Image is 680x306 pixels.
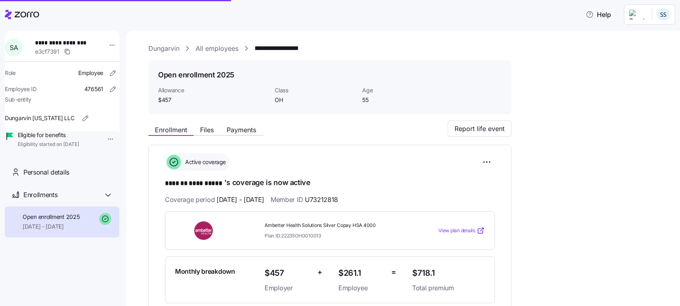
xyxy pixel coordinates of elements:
a: Dungarvin [148,44,179,54]
span: $457 [158,96,268,104]
span: U73212818 [305,195,338,205]
span: = [391,266,396,278]
span: Employee ID [5,85,37,93]
span: Eligibility started on [DATE] [18,141,79,148]
span: $457 [265,266,311,280]
span: View plan details [438,227,475,235]
span: Total premium [412,283,485,293]
span: Member ID [271,195,338,205]
span: Plan ID: 22235OH0010013 [265,232,321,239]
span: Eligible for benefits [18,131,79,139]
span: Sub-entity [5,96,31,104]
span: Payments [227,127,256,133]
span: [DATE] - [DATE] [217,195,264,205]
span: Allowance [158,86,268,94]
span: Enrollment [155,127,187,133]
span: Employer [265,283,311,293]
span: Age [362,86,443,94]
span: Report life event [455,124,505,133]
img: Ambetter [175,221,233,240]
span: Role [5,69,16,77]
span: Personal details [23,167,69,177]
span: Files [200,127,214,133]
span: + [317,266,322,278]
span: Active coverage [183,158,226,166]
span: Class [275,86,356,94]
a: All employees [196,44,238,54]
span: Enrollments [23,190,57,200]
span: Help [586,10,611,19]
span: OH [275,96,356,104]
h1: 's coverage is now active [165,177,495,189]
span: Monthly breakdown [175,266,235,277]
span: 55 [362,96,443,104]
span: Employee [338,283,385,293]
button: Report life event [448,121,511,137]
a: View plan details [438,227,485,235]
span: Dungarvin [US_STATE] LLC [5,114,74,122]
span: $261.1 [338,266,385,280]
h1: Open enrollment 2025 [158,70,234,80]
span: Coverage period [165,195,264,205]
span: $718.1 [412,266,485,280]
span: [DATE] - [DATE] [23,223,79,231]
button: Help [579,6,617,23]
img: Employer logo [629,10,645,19]
span: S A [10,44,18,51]
span: e3cf7391 [35,48,59,56]
img: b3a65cbeab486ed89755b86cd886e362 [657,8,670,21]
span: Employee [78,69,103,77]
span: Open enrollment 2025 [23,213,79,221]
span: 476561 [84,85,103,93]
span: Ambetter Health Solutions Silver Copay HSA 4000 [265,222,406,229]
